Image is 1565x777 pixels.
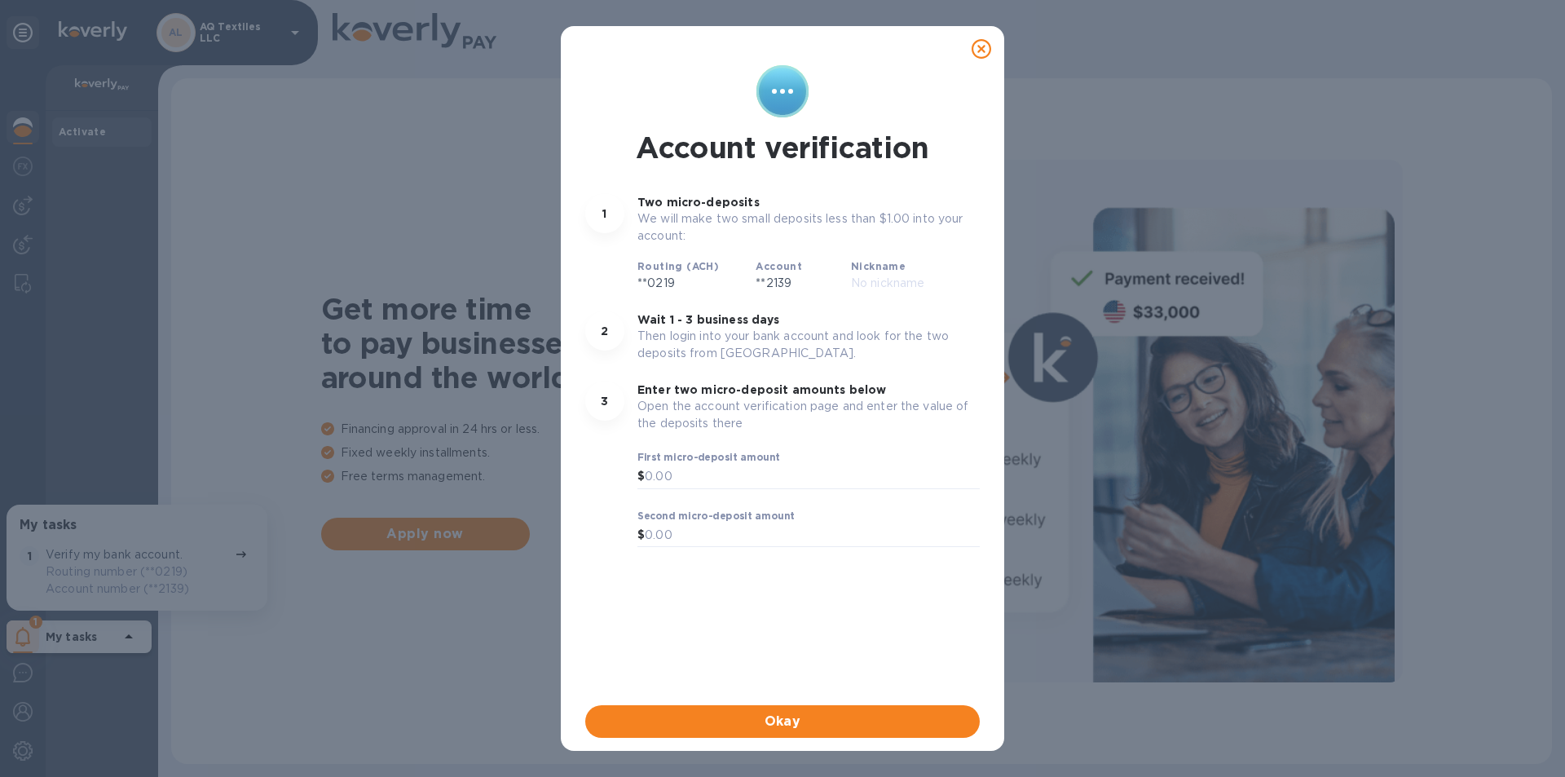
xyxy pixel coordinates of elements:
p: 3 [601,393,608,409]
p: Wait 1 - 3 business days [637,311,980,328]
span: Okay [598,712,967,731]
p: Two micro-deposits [637,194,980,210]
p: We will make two small deposits less than $1.00 into your account: [637,210,980,245]
h1: Account verification [636,130,929,165]
b: Account [756,260,802,272]
input: 0.00 [645,465,980,489]
input: 0.00 [645,523,980,548]
p: No nickname [851,275,980,292]
div: $ [637,465,645,489]
p: Enter two micro-deposit amounts below [637,382,980,398]
p: 2 [601,323,608,339]
button: Okay [585,705,980,738]
b: Nickname [851,260,906,272]
b: Routing (ACH) [637,260,719,272]
p: 1 [602,205,606,222]
p: Open the account verification page and enter the value of the deposits there [637,398,980,432]
label: First micro-deposit amount [637,453,780,462]
p: Then login into your bank account and look for the two deposits from [GEOGRAPHIC_DATA]. [637,328,980,362]
div: $ [637,523,645,548]
label: Second micro-deposit amount [637,511,795,521]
